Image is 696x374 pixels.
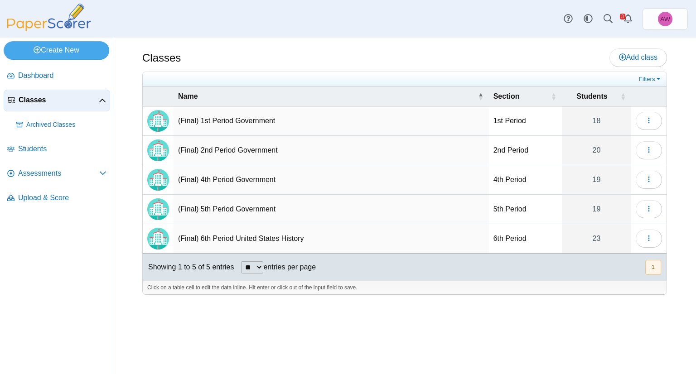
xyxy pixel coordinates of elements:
span: Adam Williams [658,12,672,26]
span: Name [178,92,198,100]
a: Add class [609,48,667,67]
img: Locally created class [147,169,169,191]
span: Section [493,92,520,100]
img: Locally created class [147,110,169,132]
td: (Final) 5th Period Government [174,195,489,224]
span: Add class [619,53,657,61]
a: Adam Williams [643,8,688,30]
a: Alerts [618,9,638,29]
img: Locally created class [147,139,169,161]
span: Name : Activate to invert sorting [478,87,483,106]
span: Students [576,92,607,100]
img: Locally created class [147,228,169,249]
span: Adam Williams [660,16,670,22]
div: Click on a table cell to edit the data inline. Hit enter or click out of the input field to save. [143,281,667,294]
td: (Final) 4th Period Government [174,165,489,195]
a: Students [4,139,110,160]
td: 2nd Period [489,136,562,165]
a: 23 [562,224,631,253]
span: Archived Classes [26,120,106,129]
a: Upload & Score [4,187,110,209]
a: 19 [562,165,631,194]
td: (Final) 2nd Period Government [174,136,489,165]
a: Filters [637,75,664,84]
nav: pagination [644,260,661,275]
img: PaperScorer [4,4,94,31]
a: Archived Classes [13,114,110,136]
a: Create New [4,41,109,59]
span: Students [18,144,106,154]
td: 1st Period [489,106,562,136]
td: 6th Period [489,224,562,254]
a: 19 [562,195,631,224]
span: Students : Activate to sort [620,87,626,106]
img: Locally created class [147,198,169,220]
span: Dashboard [18,71,106,81]
a: 20 [562,136,631,165]
label: entries per page [263,263,316,271]
a: PaperScorer [4,25,94,33]
button: 1 [645,260,661,275]
a: Classes [4,90,110,111]
td: (Final) 6th Period United States History [174,224,489,254]
h1: Classes [142,50,181,66]
td: 5th Period [489,195,562,224]
div: Showing 1 to 5 of 5 entries [143,254,234,281]
a: 18 [562,106,631,135]
span: Classes [19,95,99,105]
span: Section : Activate to sort [551,87,556,106]
td: (Final) 1st Period Government [174,106,489,136]
span: Assessments [18,168,99,178]
td: 4th Period [489,165,562,195]
a: Dashboard [4,65,110,87]
a: Assessments [4,163,110,185]
span: Upload & Score [18,193,106,203]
